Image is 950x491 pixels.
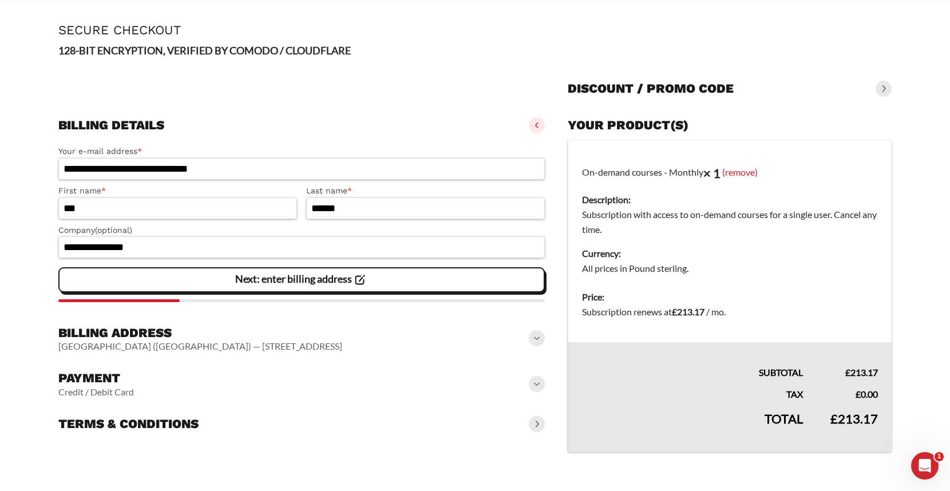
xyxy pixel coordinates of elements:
[706,306,724,317] span: / mo
[582,246,878,261] dt: Currency:
[582,207,878,237] dd: Subscription with access to on-demand courses for a single user. Cancel any time.
[582,290,878,304] dt: Price:
[582,261,878,276] dd: All prices in Pound sterling.
[582,306,726,317] span: Subscription renews at .
[58,184,297,197] label: First name
[58,44,351,57] strong: 128-BIT ENCRYPTION, VERIFIED BY COMODO / CLOUDFLARE
[582,192,878,207] dt: Description:
[58,224,545,237] label: Company
[911,452,939,480] iframe: Intercom live chat
[568,81,734,97] h3: Discount / promo code
[672,306,677,317] span: £
[95,225,132,235] span: (optional)
[568,342,817,380] th: Subtotal
[856,389,878,399] bdi: 0.00
[830,411,878,426] bdi: 213.17
[58,325,342,341] h3: Billing address
[672,306,704,317] bdi: 213.17
[58,23,892,37] h1: Secure Checkout
[830,411,838,426] span: £
[58,340,342,352] vaadin-horizontal-layout: [GEOGRAPHIC_DATA] ([GEOGRAPHIC_DATA]) — [STREET_ADDRESS]
[58,386,134,398] vaadin-horizontal-layout: Credit / Debit Card
[58,145,545,158] label: Your e-mail address
[856,389,861,399] span: £
[58,117,164,133] h3: Billing details
[58,416,199,432] h3: Terms & conditions
[568,140,892,283] td: On-demand courses - Monthly
[58,370,134,386] h3: Payment
[306,184,545,197] label: Last name
[845,367,878,378] bdi: 213.17
[568,402,817,452] th: Total
[845,367,850,378] span: £
[703,165,721,181] strong: × 1
[722,166,758,177] a: (remove)
[58,267,545,292] vaadin-button: Next: enter billing address
[935,452,944,461] span: 1
[568,380,817,402] th: Tax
